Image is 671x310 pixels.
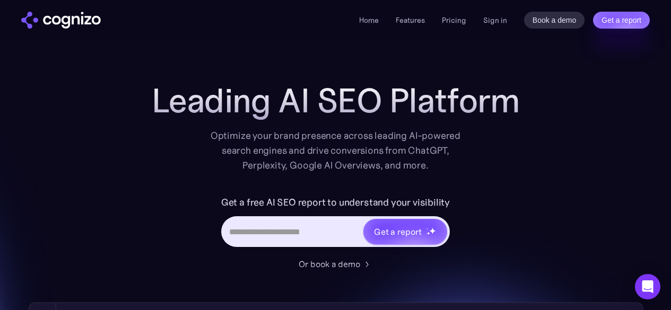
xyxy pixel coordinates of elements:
[396,15,425,25] a: Features
[483,14,507,26] a: Sign in
[524,12,585,29] a: Book a demo
[359,15,379,25] a: Home
[426,232,430,235] img: star
[205,128,466,173] div: Optimize your brand presence across leading AI-powered search engines and drive conversions from ...
[442,15,466,25] a: Pricing
[635,274,660,299] div: Open Intercom Messenger
[299,258,360,270] div: Or book a demo
[362,218,448,245] a: Get a reportstarstarstar
[299,258,373,270] a: Or book a demo
[429,227,436,234] img: star
[221,194,450,252] form: Hero URL Input Form
[593,12,650,29] a: Get a report
[21,12,101,29] a: home
[221,194,450,211] label: Get a free AI SEO report to understand your visibility
[374,225,422,238] div: Get a report
[152,82,520,120] h1: Leading AI SEO Platform
[21,12,101,29] img: cognizo logo
[426,228,428,229] img: star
